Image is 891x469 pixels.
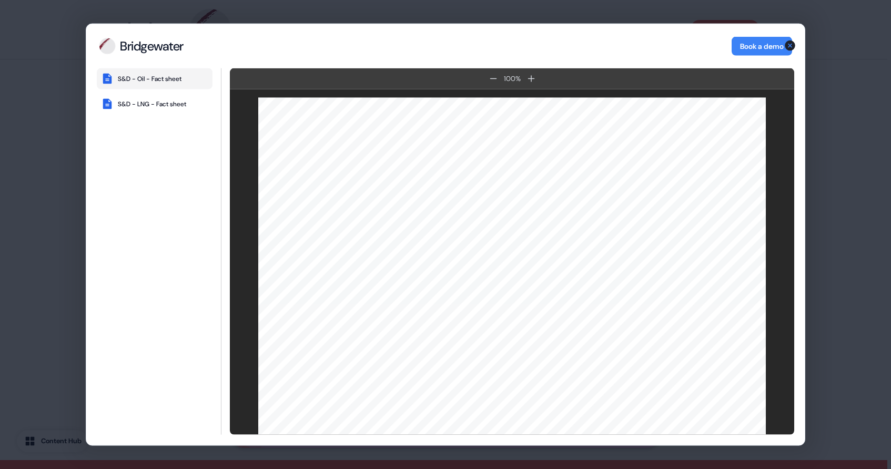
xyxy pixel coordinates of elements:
[502,74,523,84] div: 100 %
[97,94,212,115] button: S&D - LNG - Fact sheet
[120,38,184,54] div: Bridgewater
[732,37,792,56] button: Book a demo
[118,100,186,108] div: S&D - LNG - Fact sheet
[118,75,181,83] div: S&D - Oil - Fact sheet
[97,68,212,89] button: S&D - Oil - Fact sheet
